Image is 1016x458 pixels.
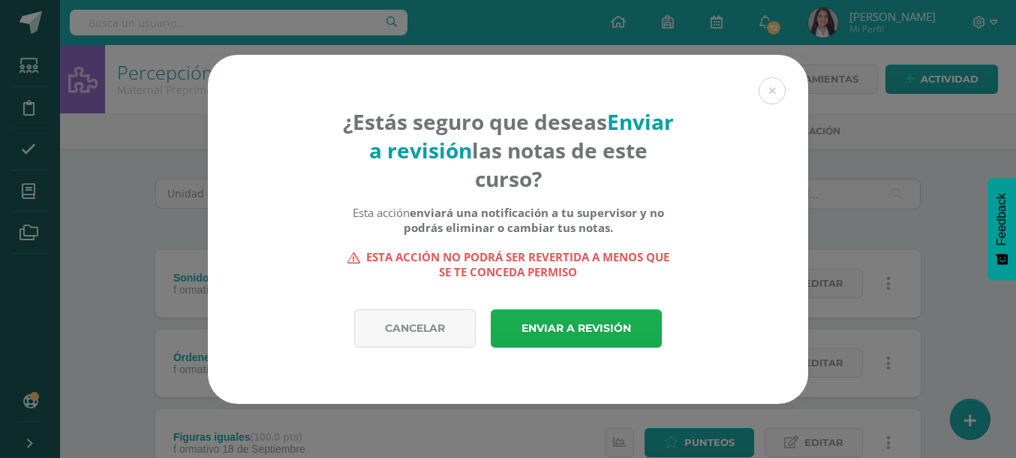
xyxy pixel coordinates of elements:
a: Enviar a revisión [491,309,662,348]
strong: Enviar a revisión [369,107,674,164]
h4: ¿Estás seguro que deseas las notas de este curso? [342,107,675,193]
span: Feedback [995,193,1008,246]
div: Esta acción [342,205,675,235]
button: Feedback - Mostrar encuesta [987,178,1016,280]
a: Cancelar [354,309,476,348]
strong: Esta acción no podrá ser revertida a menos que se te conceda permiso [342,249,675,279]
b: enviará una notificación a tu supervisor y no podrás eliminar o cambiar tus notas. [404,205,664,235]
button: Close (Esc) [759,77,786,104]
